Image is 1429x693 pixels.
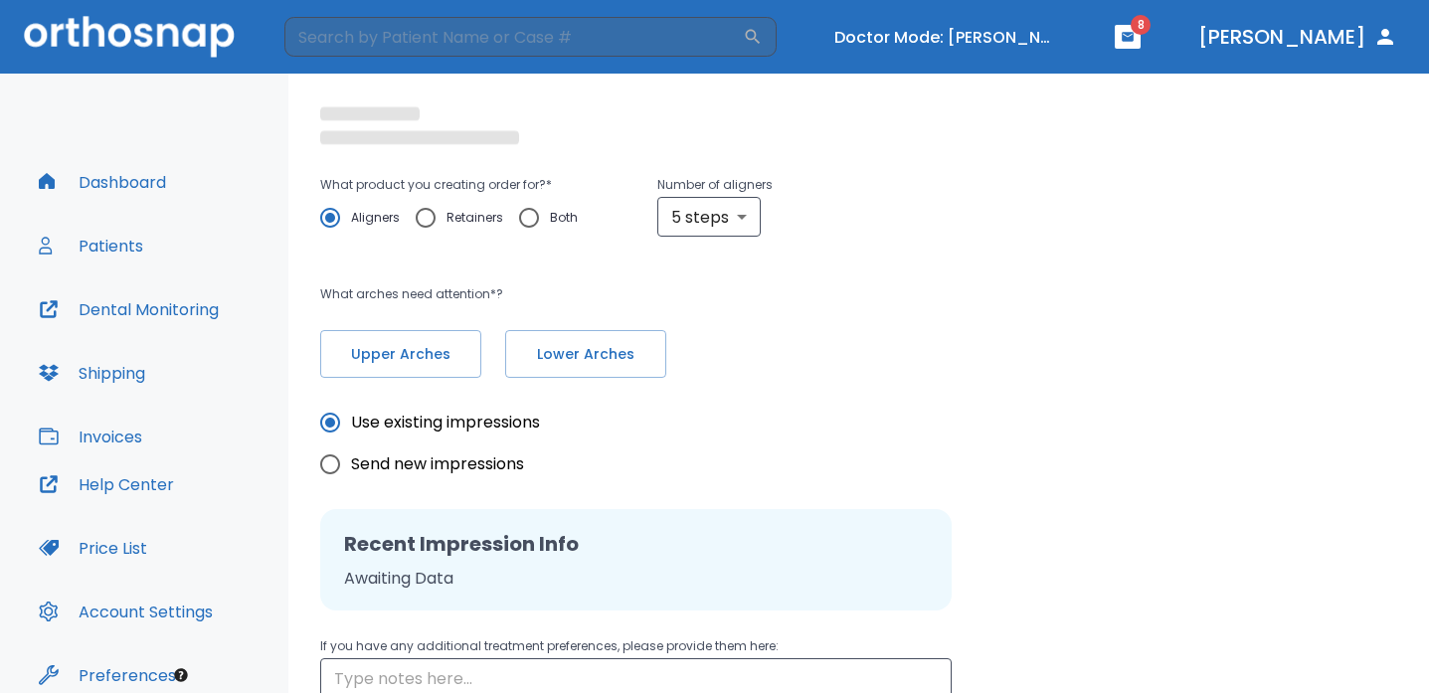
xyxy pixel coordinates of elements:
button: Lower Arches [505,330,666,378]
span: Upper Arches [341,344,460,365]
span: Both [550,206,578,230]
p: Awaiting Data [344,567,928,591]
button: Shipping [27,349,157,397]
button: Upper Arches [320,330,481,378]
span: Use existing impressions [351,411,540,434]
div: Tooltip anchor [172,666,190,684]
img: Orthosnap [24,16,235,57]
div: 5 steps [657,197,761,237]
input: Search by Patient Name or Case # [284,17,743,57]
span: Lower Arches [526,344,645,365]
button: Account Settings [27,588,225,635]
button: Dashboard [27,158,178,206]
h2: Recent Impression Info [344,529,928,559]
button: Doctor Mode: [PERSON_NAME][DATE] [826,21,1065,54]
span: Aligners [351,206,400,230]
span: 8 [1131,15,1151,35]
span: Send new impressions [351,452,524,476]
button: Help Center [27,460,186,508]
button: Invoices [27,413,154,460]
p: Number of aligners [657,173,773,197]
p: If you have any additional treatment preferences, please provide them here: [320,634,952,658]
p: What arches need attention*? [320,282,949,306]
span: Retainers [447,206,503,230]
p: What product you creating order for? * [320,173,594,197]
button: Patients [27,222,155,269]
button: Price List [27,524,159,572]
button: Dental Monitoring [27,285,231,333]
button: [PERSON_NAME] [1190,19,1405,55]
